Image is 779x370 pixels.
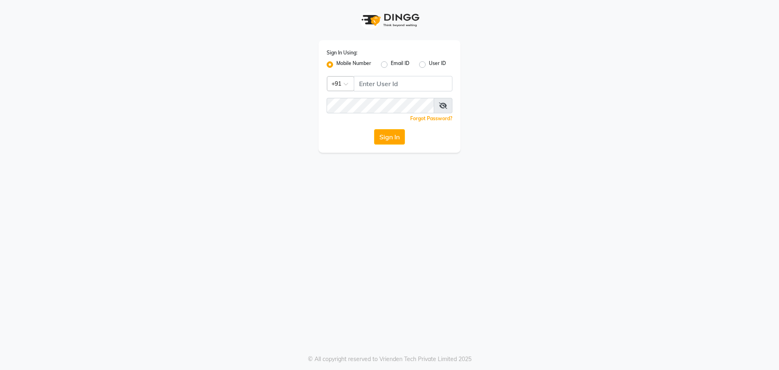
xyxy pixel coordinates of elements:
a: Forgot Password? [410,115,452,121]
input: Username [354,76,452,91]
label: Sign In Using: [327,49,357,56]
label: Mobile Number [336,60,371,69]
label: Email ID [391,60,409,69]
label: User ID [429,60,446,69]
button: Sign In [374,129,405,145]
img: logo1.svg [357,8,422,32]
input: Username [327,98,434,113]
